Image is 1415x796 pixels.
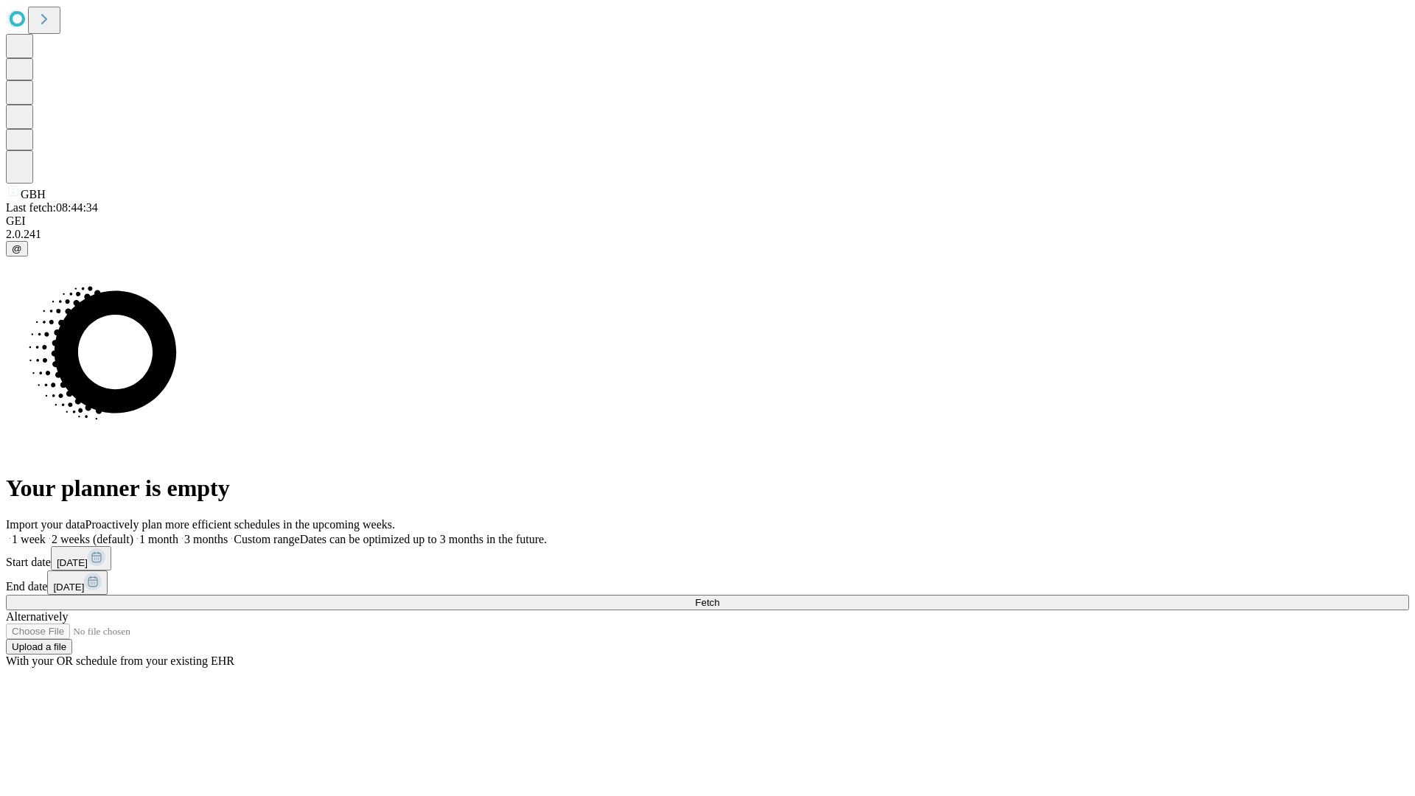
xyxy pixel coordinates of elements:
[300,533,547,545] span: Dates can be optimized up to 3 months in the future.
[47,570,108,595] button: [DATE]
[6,639,72,654] button: Upload a file
[12,243,22,254] span: @
[6,570,1409,595] div: End date
[6,228,1409,241] div: 2.0.241
[6,518,85,531] span: Import your data
[6,241,28,256] button: @
[85,518,395,531] span: Proactively plan more efficient schedules in the upcoming weeks.
[6,201,98,214] span: Last fetch: 08:44:34
[695,597,719,608] span: Fetch
[12,533,46,545] span: 1 week
[184,533,228,545] span: 3 months
[234,533,299,545] span: Custom range
[6,214,1409,228] div: GEI
[21,188,46,200] span: GBH
[51,546,111,570] button: [DATE]
[52,533,133,545] span: 2 weeks (default)
[6,595,1409,610] button: Fetch
[6,610,68,623] span: Alternatively
[6,654,234,667] span: With your OR schedule from your existing EHR
[6,475,1409,502] h1: Your planner is empty
[57,557,88,568] span: [DATE]
[53,582,84,593] span: [DATE]
[6,546,1409,570] div: Start date
[139,533,178,545] span: 1 month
